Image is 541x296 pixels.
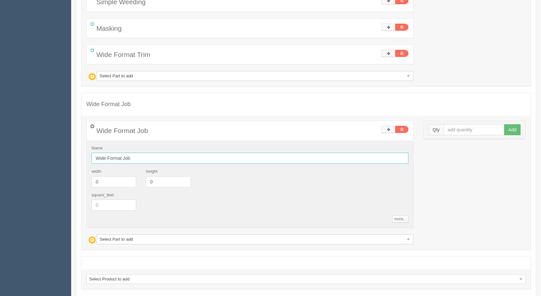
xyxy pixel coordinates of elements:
label: height [146,169,157,175]
label: Name [92,145,103,151]
span: Qty [428,124,444,135]
label: square_feet [92,192,114,198]
span: Select Part to add [100,235,405,244]
a: more... [392,215,408,223]
span: Wide Format Trim [96,51,150,58]
input: add quantity [444,124,505,135]
span: Select Part to add [100,71,405,81]
button: Add [504,124,521,135]
a: Select Part to add [97,71,413,81]
h4: Wide Format Job [86,101,526,108]
input: 0 [92,200,136,211]
label: width [92,169,101,175]
a: Select Part to add [97,235,413,244]
span: Select Product to add [89,275,517,284]
span: Wide Format Job [96,127,148,134]
span: Masking [96,25,122,32]
a: Select Product to add [86,274,526,284]
input: Name [92,153,408,164]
